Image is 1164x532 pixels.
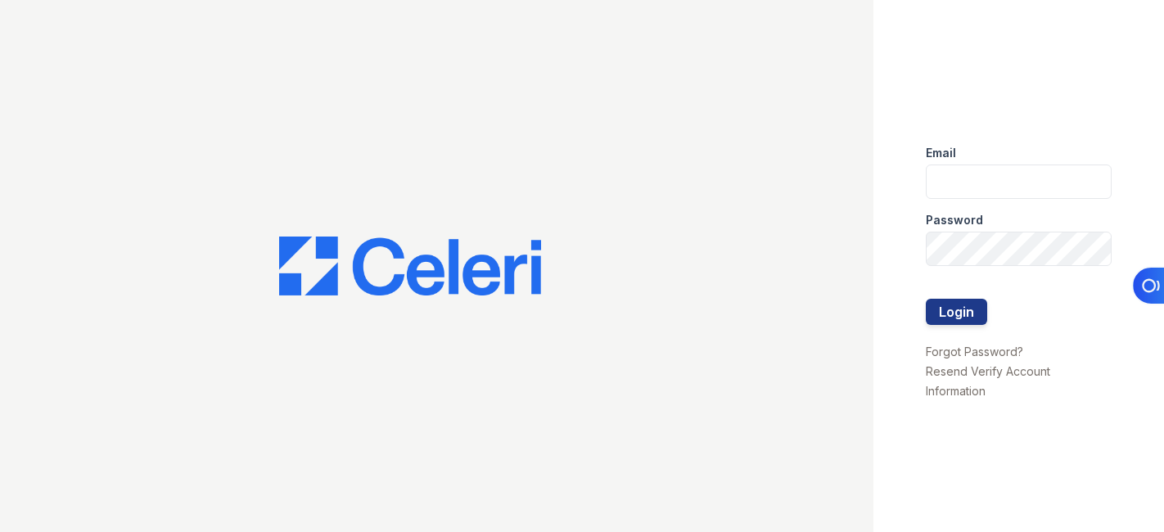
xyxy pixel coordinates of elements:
button: Login [926,299,987,325]
a: Resend Verify Account Information [926,364,1050,398]
label: Email [926,145,956,161]
a: Forgot Password? [926,345,1023,358]
label: Password [926,212,983,228]
img: CE_Logo_Blue-a8612792a0a2168367f1c8372b55b34899dd931a85d93a1a3d3e32e68fde9ad4.png [279,237,541,295]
